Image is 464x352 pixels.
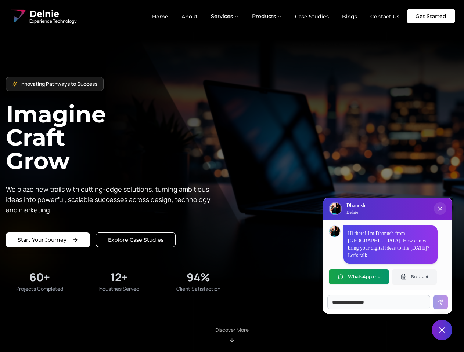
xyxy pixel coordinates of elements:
span: Client Satisfaction [176,285,220,293]
a: Explore our solutions [96,232,176,247]
button: Close chat popup [434,202,446,215]
div: 12+ [110,271,128,284]
a: Case Studies [289,10,335,23]
span: Innovating Pathways to Success [20,80,97,88]
h1: Imagine Craft Grow [6,103,232,172]
p: We blaze new trails with cutting-edge solutions, turning ambitious ideas into powerful, scalable ... [6,184,217,215]
nav: Main [146,9,405,23]
a: About [176,10,204,23]
a: Blogs [336,10,363,23]
p: Hi there! I'm Dhanush from [GEOGRAPHIC_DATA]. How can we bring your digital ideas to life [DATE]?... [348,230,433,259]
button: WhatsApp me [329,269,389,284]
button: Book slot [392,269,437,284]
span: Projects Completed [16,285,63,293]
a: Get Started [407,9,455,23]
img: Delnie Logo [330,203,341,214]
a: Contact Us [364,10,405,23]
span: Delnie [29,8,76,20]
p: Discover More [215,326,249,334]
a: Delnie Logo Full [9,7,76,25]
button: Close chat [432,320,452,340]
div: Scroll to About section [215,326,249,343]
span: Industries Served [98,285,139,293]
h3: Dhanush [346,202,365,209]
div: 94% [187,271,210,284]
img: Dhanush [329,226,340,237]
button: Services [205,9,245,23]
div: 60+ [29,271,50,284]
a: Start your project with us [6,232,90,247]
button: Products [246,9,288,23]
p: Delnie [346,209,365,215]
span: Experience Technology [29,18,76,24]
a: Home [146,10,174,23]
img: Delnie Logo [9,7,26,25]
